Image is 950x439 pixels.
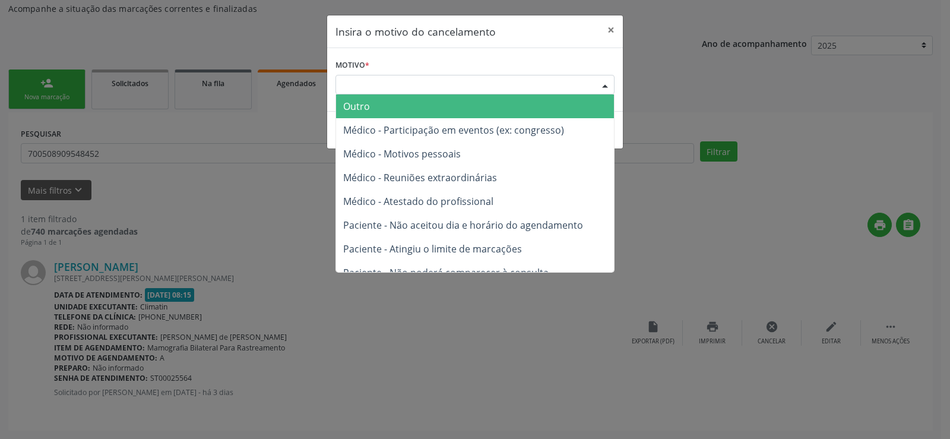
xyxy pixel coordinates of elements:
span: Médico - Reuniões extraordinárias [343,171,497,184]
button: Close [599,15,623,45]
span: Paciente - Não poderá comparecer à consulta [343,266,549,279]
span: Outro [343,100,370,113]
h5: Insira o motivo do cancelamento [335,24,496,39]
span: Médico - Atestado do profissional [343,195,493,208]
span: Médico - Participação em eventos (ex: congresso) [343,124,564,137]
label: Motivo [335,56,369,75]
span: Paciente - Atingiu o limite de marcações [343,242,522,255]
span: Médico - Motivos pessoais [343,147,461,160]
span: Paciente - Não aceitou dia e horário do agendamento [343,219,583,232]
